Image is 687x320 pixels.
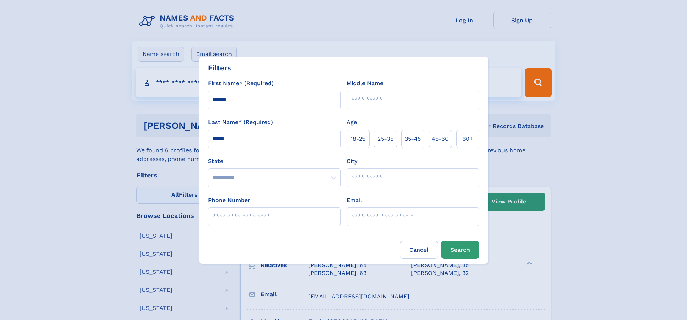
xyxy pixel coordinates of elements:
[347,196,362,205] label: Email
[400,241,438,259] label: Cancel
[208,62,231,73] div: Filters
[351,135,365,143] span: 18‑25
[347,79,383,88] label: Middle Name
[347,118,357,127] label: Age
[208,118,273,127] label: Last Name* (Required)
[378,135,393,143] span: 25‑35
[462,135,473,143] span: 60+
[432,135,449,143] span: 45‑60
[347,157,357,166] label: City
[441,241,479,259] button: Search
[405,135,421,143] span: 35‑45
[208,157,341,166] label: State
[208,79,274,88] label: First Name* (Required)
[208,196,250,205] label: Phone Number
